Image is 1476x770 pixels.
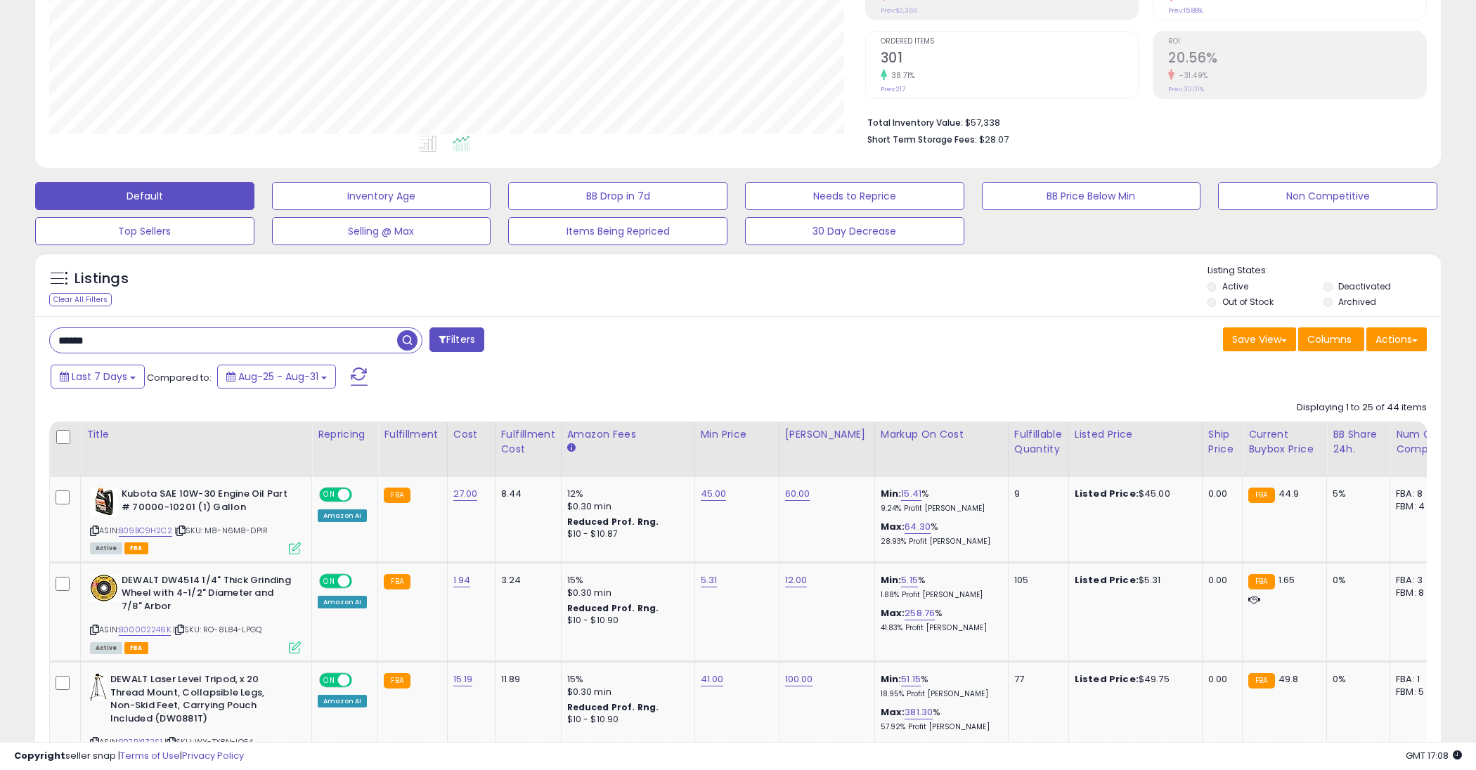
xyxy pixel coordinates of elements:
span: 44.9 [1278,487,1300,500]
button: Last 7 Days [51,365,145,389]
b: Short Term Storage Fees: [867,133,977,145]
div: 12% [567,488,684,500]
small: FBA [1248,574,1274,589]
a: 60.00 [785,487,810,501]
a: 5.31 [701,573,718,587]
small: 38.71% [887,70,915,81]
p: 1.88% Profit [PERSON_NAME] [881,590,997,600]
a: 45.00 [701,487,727,501]
span: FBA [124,542,148,554]
div: $10 - $10.87 [567,528,684,540]
small: FBA [384,574,410,589]
div: Amazon AI [318,596,367,608]
p: 9.24% Profit [PERSON_NAME] [881,504,997,514]
a: 64.30 [905,520,931,534]
b: Min: [881,573,902,587]
span: 1.65 [1278,573,1295,587]
li: $57,338 [867,113,1416,130]
button: Items Being Repriced [508,217,727,245]
p: 41.83% Profit [PERSON_NAME] [881,623,997,633]
div: FBM: 5 [1396,686,1442,698]
div: Amazon AI [318,509,367,522]
div: $45.00 [1075,488,1191,500]
span: Aug-25 - Aug-31 [238,370,318,384]
div: % [881,607,997,633]
a: 15.19 [453,672,473,686]
b: Max: [881,606,905,620]
img: 41tHfAub6xL._SL40_.jpg [90,488,118,516]
div: Current Buybox Price [1248,427,1321,457]
button: Filters [429,327,484,352]
div: 8.44 [501,488,550,500]
div: 9 [1014,488,1058,500]
div: 105 [1014,574,1058,587]
small: -31.49% [1174,70,1208,81]
span: OFF [350,575,373,587]
div: FBA: 8 [1396,488,1442,500]
div: 15% [567,574,684,587]
div: Min Price [701,427,773,442]
div: Clear All Filters [49,293,112,306]
div: % [881,706,997,732]
span: OFF [350,674,373,686]
a: B00002246K [119,624,171,636]
div: 0.00 [1208,673,1231,686]
button: Save View [1223,327,1296,351]
div: $0.30 min [567,686,684,698]
label: Deactivated [1338,280,1391,292]
div: ASIN: [90,574,301,652]
small: FBA [1248,488,1274,503]
div: FBA: 3 [1396,574,1442,587]
div: FBM: 8 [1396,587,1442,599]
a: 100.00 [785,672,813,686]
button: BB Drop in 7d [508,182,727,210]
div: ASIN: [90,488,301,553]
div: 5% [1333,488,1379,500]
p: 28.93% Profit [PERSON_NAME] [881,537,997,547]
button: Actions [1366,327,1427,351]
div: 0% [1333,673,1379,686]
h5: Listings [75,269,129,289]
button: Selling @ Max [272,217,491,245]
h2: 301 [881,50,1139,69]
button: Default [35,182,254,210]
a: 381.30 [905,705,933,719]
div: Displaying 1 to 25 of 44 items [1297,401,1427,415]
a: 5.15 [901,573,918,587]
span: Columns [1307,332,1352,346]
div: 0.00 [1208,488,1231,500]
small: Prev: $2,366 [881,6,917,15]
span: ROI [1168,38,1426,46]
div: $10 - $10.90 [567,615,684,627]
div: FBM: 4 [1396,500,1442,513]
b: DEWALT Laser Level Tripod, x 20 Thread Mount, Collapsible Legs, Non-Skid Feet, Carrying Pouch Inc... [110,673,281,729]
p: 57.92% Profit [PERSON_NAME] [881,722,997,732]
a: 27.00 [453,487,478,501]
div: $0.30 min [567,587,684,599]
div: FBA: 1 [1396,673,1442,686]
small: FBA [1248,673,1274,689]
p: 18.95% Profit [PERSON_NAME] [881,689,997,699]
span: All listings currently available for purchase on Amazon [90,642,122,654]
b: Listed Price: [1075,573,1139,587]
p: Listing States: [1208,264,1442,278]
span: | SKU: M8-N6M8-DPIR [174,525,268,536]
button: Inventory Age [272,182,491,210]
b: Kubota SAE 10W-30 Engine Oil Part # 70000-10201 (1) Gallon [122,488,292,517]
b: Min: [881,672,902,686]
div: $10 - $10.90 [567,714,684,726]
a: 258.76 [905,606,935,620]
label: Archived [1338,296,1376,308]
span: 2025-09-8 17:08 GMT [1406,749,1462,762]
label: Out of Stock [1222,296,1274,308]
a: 12.00 [785,573,808,587]
b: Listed Price: [1075,672,1139,686]
div: [PERSON_NAME] [785,427,869,442]
button: Needs to Reprice [745,182,964,210]
div: Fulfillment Cost [501,427,555,457]
b: Total Inventory Value: [867,117,963,129]
span: FBA [124,642,148,654]
div: 0% [1333,574,1379,587]
b: Min: [881,487,902,500]
small: FBA [384,488,410,503]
